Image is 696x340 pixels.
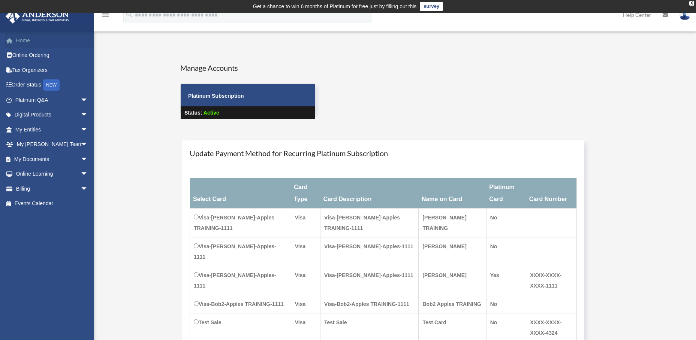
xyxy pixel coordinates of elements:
a: Digital Productsarrow_drop_down [5,107,99,122]
a: My Documentsarrow_drop_down [5,152,99,167]
th: Name on Card [419,178,486,208]
th: Select Card [190,178,291,208]
span: arrow_drop_down [81,107,96,123]
span: arrow_drop_down [81,167,96,182]
td: Visa-[PERSON_NAME]-Apples-1111 [320,237,419,266]
h4: Manage Accounts [180,63,315,73]
div: close [689,1,694,6]
div: NEW [43,79,60,91]
th: Card Number [526,178,576,208]
a: Online Learningarrow_drop_down [5,167,99,182]
img: Anderson Advisors Platinum Portal [3,9,71,24]
th: Card Type [291,178,320,208]
td: No [486,208,526,237]
th: Platinum Card [486,178,526,208]
td: Visa-Bob2-Apples TRAINING-1111 [320,295,419,313]
i: menu [101,10,110,19]
td: [PERSON_NAME] [419,237,486,266]
td: Visa-[PERSON_NAME]-Apples TRAINING-1111 [320,208,419,237]
a: My Entitiesarrow_drop_down [5,122,99,137]
a: My [PERSON_NAME] Teamarrow_drop_down [5,137,99,152]
a: menu [101,13,110,19]
td: Visa-[PERSON_NAME]-Apples-1111 [320,266,419,295]
span: arrow_drop_down [81,181,96,197]
td: Bob2 Apples TRAINING [419,295,486,313]
a: survey [420,2,443,11]
span: Active [204,110,219,116]
td: Visa [291,266,320,295]
td: Visa-[PERSON_NAME]-Apples-1111 [190,266,291,295]
td: No [486,237,526,266]
i: search [125,10,133,18]
a: Online Ordering [5,48,99,63]
strong: Status: [184,110,202,116]
td: [PERSON_NAME] TRAINING [419,208,486,237]
a: Platinum Q&Aarrow_drop_down [5,92,99,107]
td: Yes [486,266,526,295]
span: arrow_drop_down [81,122,96,137]
span: arrow_drop_down [81,137,96,152]
td: Visa-[PERSON_NAME]-Apples-1111 [190,237,291,266]
a: Events Calendar [5,196,99,211]
td: [PERSON_NAME] [419,266,486,295]
a: Billingarrow_drop_down [5,181,99,196]
h4: Update Payment Method for Recurring Platinum Subscription [190,148,577,158]
th: Card Description [320,178,419,208]
td: Visa-Bob2-Apples TRAINING-1111 [190,295,291,313]
a: Tax Organizers [5,63,99,78]
img: User Pic [679,9,690,20]
td: Visa [291,208,320,237]
td: Visa [291,295,320,313]
td: XXXX-XXXX-XXXX-1111 [526,266,576,295]
strong: Platinum Subscription [188,93,244,99]
span: arrow_drop_down [81,92,96,108]
td: Visa-[PERSON_NAME]-Apples TRAINING-1111 [190,208,291,237]
a: Order StatusNEW [5,78,99,93]
td: Visa [291,237,320,266]
div: Get a chance to win 6 months of Platinum for free just by filling out this [253,2,417,11]
td: No [486,295,526,313]
span: arrow_drop_down [81,152,96,167]
a: Home [5,33,99,48]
